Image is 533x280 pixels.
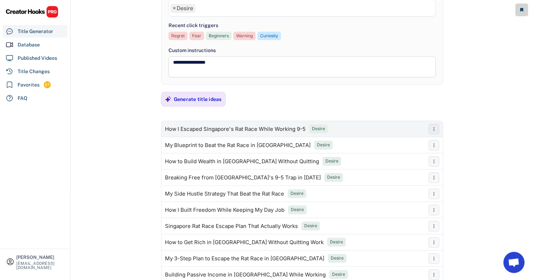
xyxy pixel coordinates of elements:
[165,175,321,180] div: Breaking Free from [GEOGRAPHIC_DATA]'s 9-5 Trap in [DATE]
[165,207,284,213] div: How I Built Freedom While Keeping My Day Job
[169,47,436,54] div: Custom instructions
[165,240,324,245] div: How to Get Rich in [GEOGRAPHIC_DATA] Without Quitting Work
[330,239,343,245] div: Desire
[165,191,284,197] div: My Side Hustle Strategy That Beat the Rat Race
[18,41,40,49] div: Database
[290,191,304,197] div: Desire
[16,255,64,260] div: [PERSON_NAME]
[503,252,525,273] a: Open chat
[332,272,345,278] div: Desire
[18,28,53,35] div: Title Generator
[16,261,64,270] div: [EMAIL_ADDRESS][DOMAIN_NAME]
[18,95,27,102] div: FAQ
[169,22,218,29] div: Recent click triggers
[317,142,330,148] div: Desire
[165,272,326,278] div: Building Passive Income in [GEOGRAPHIC_DATA] While Working
[171,4,195,13] li: Desire
[209,33,229,39] div: Beginners
[173,6,176,11] span: ×
[331,255,344,261] div: Desire
[18,81,39,89] div: Favorites
[304,223,317,229] div: Desire
[236,33,253,39] div: Warning
[192,33,201,39] div: Fear
[260,33,278,39] div: Curiosity
[165,256,324,261] div: My 3-Step Plan to Escape the Rat Race in [GEOGRAPHIC_DATA]
[44,82,51,88] div: 57
[18,68,50,75] div: Title Changes
[171,33,185,39] div: Regret
[174,96,222,102] div: Generate title ideas
[327,174,340,180] div: Desire
[165,126,306,132] div: How I Escaped Singapore's Rat Race While Working 9-5
[312,126,325,132] div: Desire
[6,6,59,18] img: CHPRO%20Logo.svg
[165,142,311,148] div: My Blueprint to Beat the Rat Race in [GEOGRAPHIC_DATA]
[291,207,304,213] div: Desire
[165,223,298,229] div: Singapore Rat Race Escape Plan That Actually Works
[18,55,57,62] div: Published Videos
[325,158,338,164] div: Desire
[165,159,319,164] div: How to Build Wealth in [GEOGRAPHIC_DATA] Without Quitting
